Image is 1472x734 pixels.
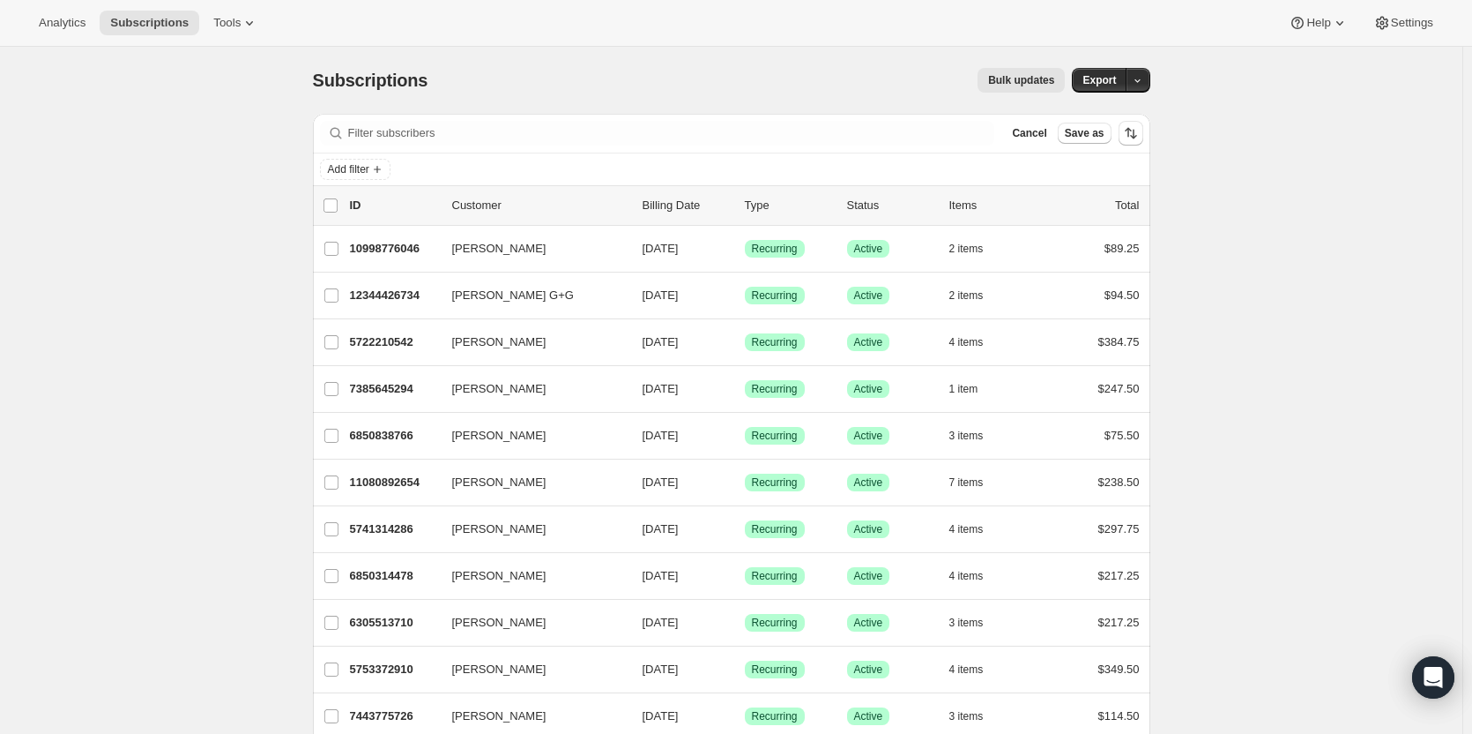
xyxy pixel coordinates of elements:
button: Analytics [28,11,96,35]
span: [PERSON_NAME] [452,661,546,678]
button: [PERSON_NAME] [442,235,618,263]
span: Active [854,382,883,396]
span: 2 items [949,288,984,303]
button: Tools [203,11,269,35]
span: [DATE] [643,382,679,395]
span: Recurring [752,429,798,443]
span: [DATE] [643,616,679,629]
span: $75.50 [1104,429,1140,442]
span: Active [854,335,883,349]
div: 7385645294[PERSON_NAME][DATE]SuccessRecurringSuccessActive1 item$247.50 [350,377,1140,401]
span: Active [854,709,883,723]
span: Help [1306,16,1330,30]
button: Subscriptions [100,11,199,35]
button: Add filter [320,159,390,180]
span: $114.50 [1098,709,1140,723]
span: Analytics [39,16,85,30]
span: Active [854,476,883,490]
p: 5722210542 [350,333,438,351]
span: [DATE] [643,709,679,723]
div: IDCustomerBilling DateTypeStatusItemsTotal [350,197,1140,214]
p: Customer [452,197,628,214]
button: 1 item [949,377,998,401]
button: Cancel [1005,123,1053,144]
p: 5753372910 [350,661,438,678]
span: $297.75 [1098,522,1140,536]
span: 7 items [949,476,984,490]
span: Recurring [752,616,798,630]
button: 4 items [949,657,1003,682]
p: Total [1115,197,1139,214]
span: Active [854,288,883,303]
span: [PERSON_NAME] [452,333,546,351]
button: [PERSON_NAME] [442,609,618,637]
span: $238.50 [1098,476,1140,489]
button: Save as [1058,123,1111,144]
span: [DATE] [643,476,679,489]
p: 7443775726 [350,708,438,725]
button: [PERSON_NAME] [442,375,618,403]
button: [PERSON_NAME] G+G [442,281,618,310]
span: 3 items [949,429,984,443]
span: Recurring [752,288,798,303]
div: 10998776046[PERSON_NAME][DATE]SuccessRecurringSuccessActive2 items$89.25 [350,236,1140,261]
button: Export [1072,68,1126,93]
button: [PERSON_NAME] [442,515,618,543]
span: Cancel [1012,126,1046,140]
span: Save as [1065,126,1104,140]
button: [PERSON_NAME] [442,702,618,730]
button: [PERSON_NAME] [442,328,618,356]
span: 4 items [949,522,984,536]
div: 6305513710[PERSON_NAME][DATE]SuccessRecurringSuccessActive3 items$217.25 [350,610,1140,635]
div: 7443775726[PERSON_NAME][DATE]SuccessRecurringSuccessActive3 items$114.50 [350,704,1140,729]
span: Active [854,522,883,536]
button: Help [1278,11,1358,35]
p: ID [350,197,438,214]
button: 3 items [949,423,1003,448]
button: 2 items [949,236,1003,261]
span: $384.75 [1098,335,1140,348]
button: 4 items [949,564,1003,588]
span: $247.50 [1098,382,1140,395]
span: Active [854,429,883,443]
button: Bulk updates [978,68,1065,93]
span: Subscriptions [110,16,189,30]
span: [PERSON_NAME] [452,380,546,398]
p: Billing Date [643,197,731,214]
div: 6850314478[PERSON_NAME][DATE]SuccessRecurringSuccessActive4 items$217.25 [350,564,1140,588]
div: 6850838766[PERSON_NAME][DATE]SuccessRecurringSuccessActive3 items$75.50 [350,423,1140,448]
span: Bulk updates [988,73,1054,87]
span: Active [854,663,883,677]
span: 2 items [949,242,984,256]
span: 1 item [949,382,978,396]
span: Subscriptions [313,71,428,90]
button: [PERSON_NAME] [442,468,618,497]
span: Export [1082,73,1116,87]
button: Settings [1363,11,1444,35]
span: Recurring [752,709,798,723]
div: 12344426734[PERSON_NAME] G+G[DATE]SuccessRecurringSuccessActive2 items$94.50 [350,283,1140,308]
span: $217.25 [1098,569,1140,582]
div: 5722210542[PERSON_NAME][DATE]SuccessRecurringSuccessActive4 items$384.75 [350,330,1140,355]
span: Active [854,569,883,583]
span: [PERSON_NAME] [452,567,546,585]
span: $349.50 [1098,663,1140,676]
span: 3 items [949,709,984,723]
span: 4 items [949,335,984,349]
div: 5753372910[PERSON_NAME][DATE]SuccessRecurringSuccessActive4 items$349.50 [350,657,1140,682]
span: $94.50 [1104,288,1140,302]
button: [PERSON_NAME] [442,422,618,450]
span: [DATE] [643,288,679,302]
span: [DATE] [643,569,679,582]
p: 10998776046 [350,240,438,258]
span: Recurring [752,242,798,256]
button: [PERSON_NAME] [442,655,618,684]
button: 4 items [949,517,1003,542]
p: 12344426734 [350,287,438,304]
span: $89.25 [1104,242,1140,255]
button: Sort the results [1119,121,1143,146]
span: Recurring [752,335,798,349]
p: 7385645294 [350,380,438,398]
span: 4 items [949,663,984,677]
span: [PERSON_NAME] [452,708,546,725]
